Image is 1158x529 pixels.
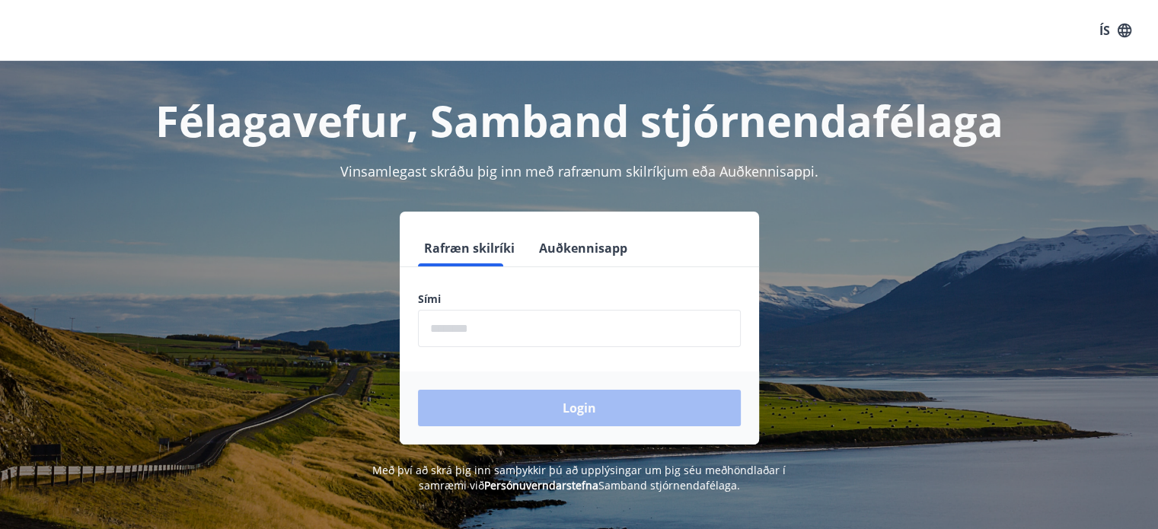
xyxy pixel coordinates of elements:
[372,463,786,492] span: Með því að skrá þig inn samþykkir þú að upplýsingar um þig séu meðhöndlaðar í samræmi við Samband...
[533,230,633,266] button: Auðkennisapp
[418,292,741,307] label: Sími
[49,91,1109,149] h1: Félagavefur, Samband stjórnendafélaga
[418,230,521,266] button: Rafræn skilríki
[340,162,818,180] span: Vinsamlegast skráðu þig inn með rafrænum skilríkjum eða Auðkennisappi.
[1091,17,1140,44] button: ÍS
[484,478,598,492] a: Persónuverndarstefna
